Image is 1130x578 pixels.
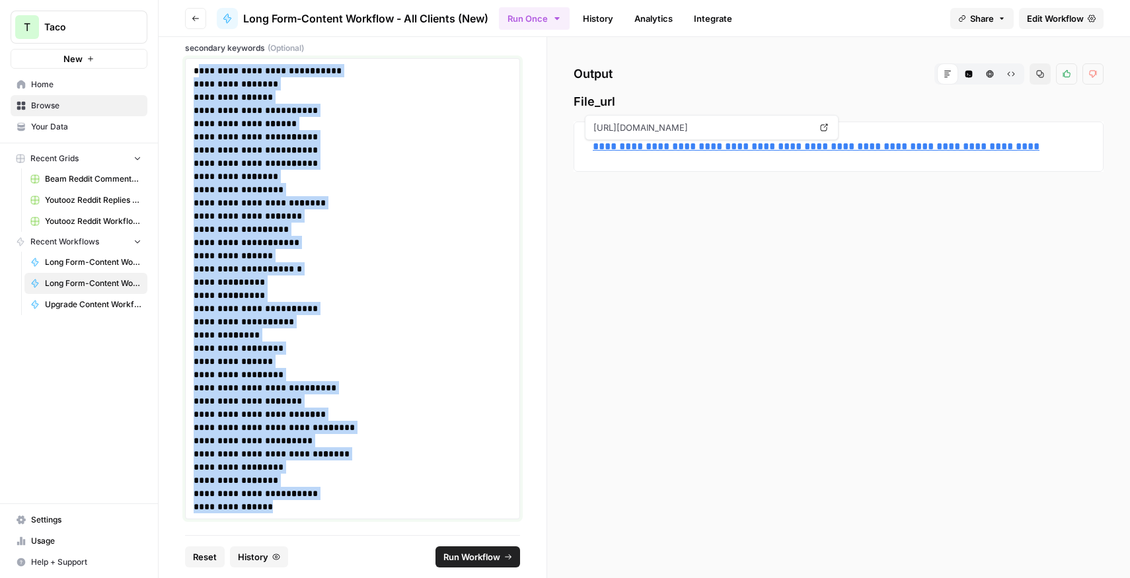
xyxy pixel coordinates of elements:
[45,256,141,268] span: Long Form-Content Workflow - AI Clients (New)
[45,194,141,206] span: Youtooz Reddit Replies Workflow Grid
[31,535,141,547] span: Usage
[11,552,147,573] button: Help + Support
[24,19,30,35] span: T
[435,546,520,567] button: Run Workflow
[970,12,994,25] span: Share
[44,20,124,34] span: Taco
[686,8,740,29] a: Integrate
[24,273,147,294] a: Long Form-Content Workflow - All Clients (New)
[45,277,141,289] span: Long Form-Content Workflow - All Clients (New)
[24,211,147,232] a: Youtooz Reddit Workflow Grid
[1027,12,1084,25] span: Edit Workflow
[1019,8,1104,29] a: Edit Workflow
[574,92,1104,111] span: File_url
[185,42,520,54] label: secondary keywords
[31,121,141,133] span: Your Data
[31,514,141,526] span: Settings
[950,8,1014,29] button: Share
[575,8,621,29] a: History
[230,546,288,567] button: History
[45,173,141,185] span: Beam Reddit Comments Workflow Grid
[11,95,147,116] a: Browse
[45,215,141,227] span: Youtooz Reddit Workflow Grid
[238,550,268,563] span: History
[217,8,488,29] a: Long Form-Content Workflow - All Clients (New)
[31,556,141,568] span: Help + Support
[11,232,147,252] button: Recent Workflows
[24,294,147,315] a: Upgrade Content Workflow - Nurx
[185,546,225,567] button: Reset
[591,116,813,139] span: [URL][DOMAIN_NAME]
[11,49,147,69] button: New
[30,153,79,164] span: Recent Grids
[63,52,83,65] span: New
[11,530,147,552] a: Usage
[11,116,147,137] a: Your Data
[243,11,488,26] span: Long Form-Content Workflow - All Clients (New)
[11,11,147,44] button: Workspace: Taco
[24,252,147,273] a: Long Form-Content Workflow - AI Clients (New)
[626,8,681,29] a: Analytics
[11,74,147,95] a: Home
[24,168,147,190] a: Beam Reddit Comments Workflow Grid
[24,190,147,211] a: Youtooz Reddit Replies Workflow Grid
[193,550,217,563] span: Reset
[499,7,570,30] button: Run Once
[45,299,141,310] span: Upgrade Content Workflow - Nurx
[443,550,500,563] span: Run Workflow
[268,42,304,54] span: (Optional)
[31,79,141,90] span: Home
[11,509,147,530] a: Settings
[574,63,1104,85] h2: Output
[30,236,99,248] span: Recent Workflows
[31,100,141,112] span: Browse
[11,149,147,168] button: Recent Grids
